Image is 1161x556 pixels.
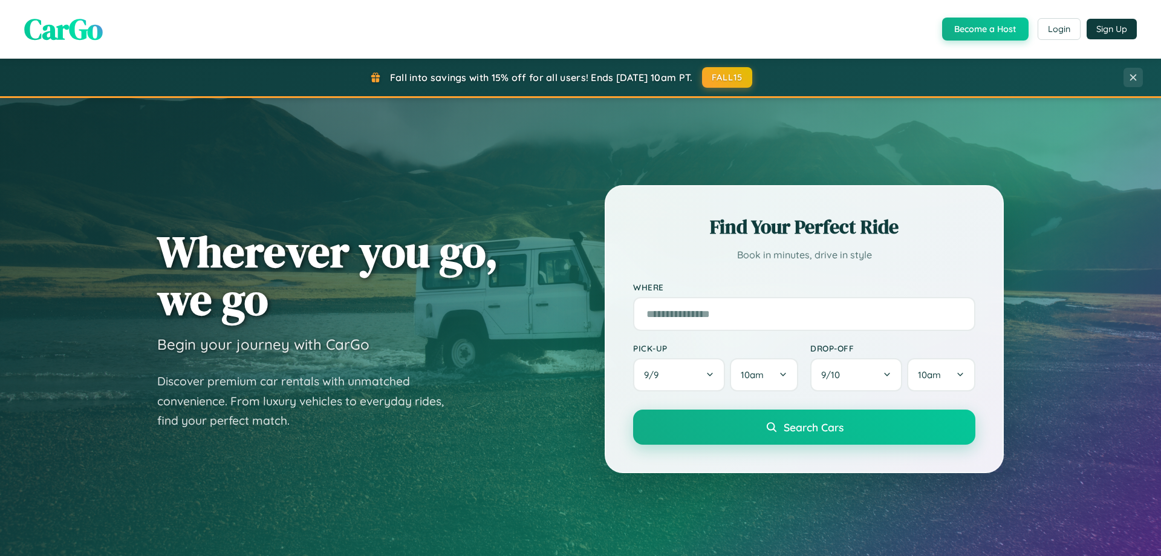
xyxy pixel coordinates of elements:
[633,358,725,391] button: 9/9
[942,18,1029,41] button: Become a Host
[784,420,844,434] span: Search Cars
[644,369,665,381] span: 9 / 9
[907,358,975,391] button: 10am
[157,227,498,323] h1: Wherever you go, we go
[730,358,798,391] button: 10am
[24,9,103,49] span: CarGo
[821,369,846,381] span: 9 / 10
[390,71,693,83] span: Fall into savings with 15% off for all users! Ends [DATE] 10am PT.
[810,358,902,391] button: 9/10
[633,246,975,264] p: Book in minutes, drive in style
[741,369,764,381] span: 10am
[157,371,460,431] p: Discover premium car rentals with unmatched convenience. From luxury vehicles to everyday rides, ...
[1087,19,1137,39] button: Sign Up
[633,410,975,445] button: Search Cars
[810,343,975,353] label: Drop-off
[702,67,753,88] button: FALL15
[157,335,369,353] h3: Begin your journey with CarGo
[633,214,975,240] h2: Find Your Perfect Ride
[633,343,798,353] label: Pick-up
[633,282,975,292] label: Where
[918,369,941,381] span: 10am
[1038,18,1081,40] button: Login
